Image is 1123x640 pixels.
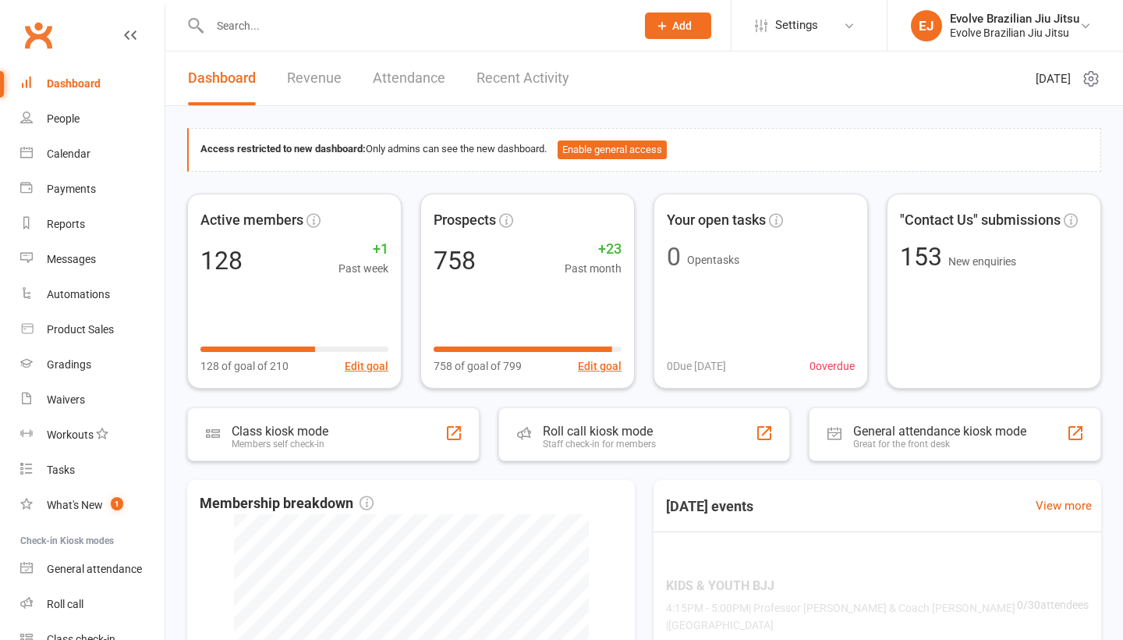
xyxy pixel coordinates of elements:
[200,140,1089,159] div: Only admins can see the new dashboard.
[853,439,1026,450] div: Great for the front desk
[232,424,328,439] div: Class kiosk mode
[47,183,96,195] div: Payments
[667,209,766,232] span: Your open tasks
[19,16,58,55] a: Clubworx
[287,52,342,105] a: Revenue
[666,599,1017,635] span: 4:15PM - 5:00PM | Professor [PERSON_NAME] & Coach [PERSON_NAME] | [GEOGRAPHIC_DATA]
[900,242,948,272] span: 153
[565,260,622,277] span: Past month
[20,101,165,137] a: People
[20,488,165,523] a: What's New1
[775,8,818,43] span: Settings
[47,288,110,300] div: Automations
[900,209,1061,232] span: "Contact Us" submissions
[47,218,85,230] div: Reports
[666,576,1017,596] span: KIDS & YOUTH BJJ
[667,357,726,375] span: 0 Due [DATE]
[47,253,96,265] div: Messages
[47,112,80,125] div: People
[434,248,476,273] div: 758
[338,260,388,277] span: Past week
[687,254,739,266] span: Open tasks
[950,26,1079,40] div: Evolve Brazilian Jiu Jitsu
[200,357,289,375] span: 128 of goal of 210
[950,12,1079,26] div: Evolve Brazilian Jiu Jitsu
[200,248,243,273] div: 128
[47,563,142,575] div: General attendance
[232,439,328,450] div: Members self check-in
[47,77,101,90] div: Dashboard
[578,357,622,375] button: Edit goal
[200,209,303,232] span: Active members
[47,428,94,441] div: Workouts
[948,255,1016,268] span: New enquiries
[20,277,165,312] a: Automations
[47,148,90,160] div: Calendar
[853,424,1026,439] div: General attendance kiosk mode
[672,20,692,32] span: Add
[809,357,855,375] span: 0 overdue
[20,347,165,382] a: Gradings
[20,137,165,172] a: Calendar
[434,209,496,232] span: Prospects
[47,323,114,336] div: Product Sales
[47,393,85,406] div: Waivers
[200,492,374,515] span: Membership breakdown
[200,143,366,155] strong: Access restricted to new dashboard:
[20,552,165,587] a: General attendance kiosk mode
[205,15,625,37] input: Search...
[47,598,83,610] div: Roll call
[20,453,165,488] a: Tasks
[373,52,445,105] a: Attendance
[345,357,388,375] button: Edit goal
[20,418,165,453] a: Workouts
[1036,69,1071,88] span: [DATE]
[20,587,165,622] a: Roll call
[434,357,522,375] span: 758 of goal of 799
[565,238,622,261] span: +23
[20,207,165,242] a: Reports
[667,244,681,269] div: 0
[20,312,165,347] a: Product Sales
[47,499,103,511] div: What's New
[476,52,569,105] a: Recent Activity
[911,10,942,41] div: EJ
[20,242,165,277] a: Messages
[1036,496,1092,515] a: View more
[543,439,656,450] div: Staff check-in for members
[20,172,165,207] a: Payments
[20,66,165,101] a: Dashboard
[543,424,656,439] div: Roll call kiosk mode
[111,497,123,510] span: 1
[188,52,256,105] a: Dashboard
[338,238,388,261] span: +1
[1017,596,1089,613] span: 0 / 30 attendees
[47,464,75,476] div: Tasks
[47,358,91,371] div: Gradings
[20,382,165,418] a: Waivers
[654,492,766,521] h3: [DATE] events
[645,12,711,39] button: Add
[558,140,667,159] button: Enable general access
